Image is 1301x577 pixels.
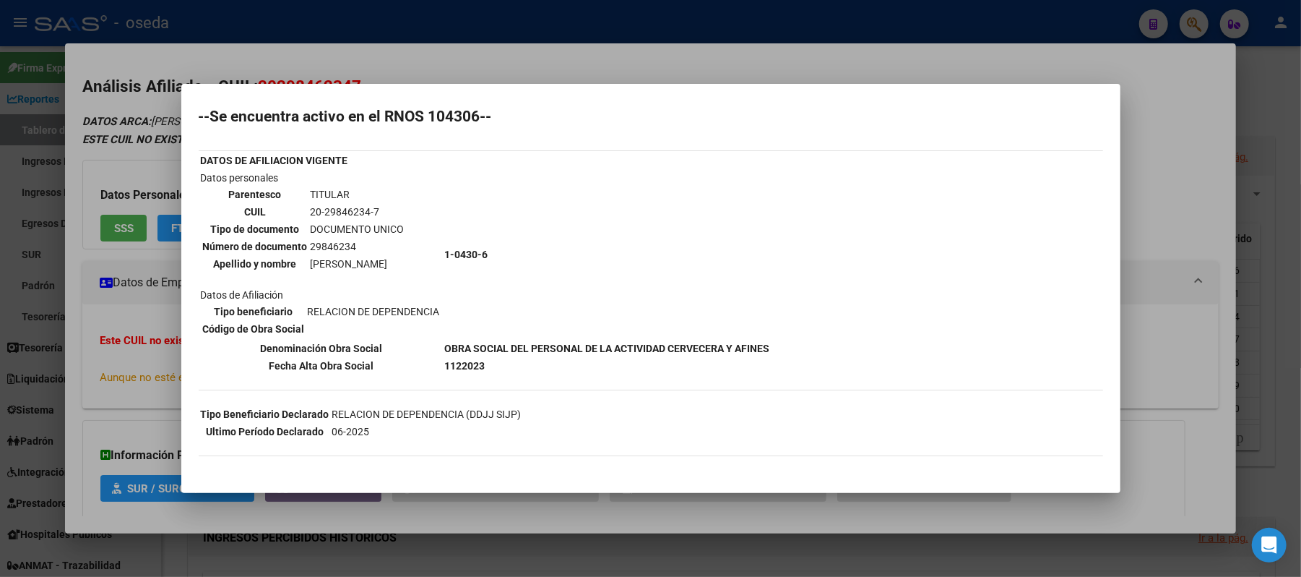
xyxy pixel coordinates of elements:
[202,221,308,237] th: Tipo de documento
[202,256,308,272] th: Apellido y nombre
[200,406,330,422] th: Tipo Beneficiario Declarado
[202,321,306,337] th: Código de Obra Social
[310,239,405,255] td: 29846234
[200,424,330,440] th: Ultimo Período Declarado
[200,170,443,339] td: Datos personales Datos de Afiliación
[202,304,306,320] th: Tipo beneficiario
[310,256,405,272] td: [PERSON_NAME]
[200,358,443,374] th: Fecha Alta Obra Social
[310,187,405,202] td: TITULAR
[445,343,770,354] b: OBRA SOCIAL DEL PERSONAL DE LA ACTIVIDAD CERVECERA Y AFINES
[310,221,405,237] td: DOCUMENTO UNICO
[445,360,485,372] b: 1122023
[310,204,405,220] td: 20-29846234-7
[202,187,308,202] th: Parentesco
[1252,528,1287,563] div: Open Intercom Messenger
[202,204,308,220] th: CUIL
[201,155,348,166] b: DATOS DE AFILIACION VIGENTE
[332,406,522,422] td: RELACION DE DEPENDENCIA (DDJJ SIJP)
[307,304,441,320] td: RELACION DE DEPENDENCIA
[445,249,488,260] b: 1-0430-6
[199,109,1103,124] h2: --Se encuentra activo en el RNOS 104306--
[202,239,308,255] th: Número de documento
[332,424,522,440] td: 06-2025
[201,474,348,486] b: DATOS DE AFILIACION VIGENTE
[200,341,443,356] th: Denominación Obra Social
